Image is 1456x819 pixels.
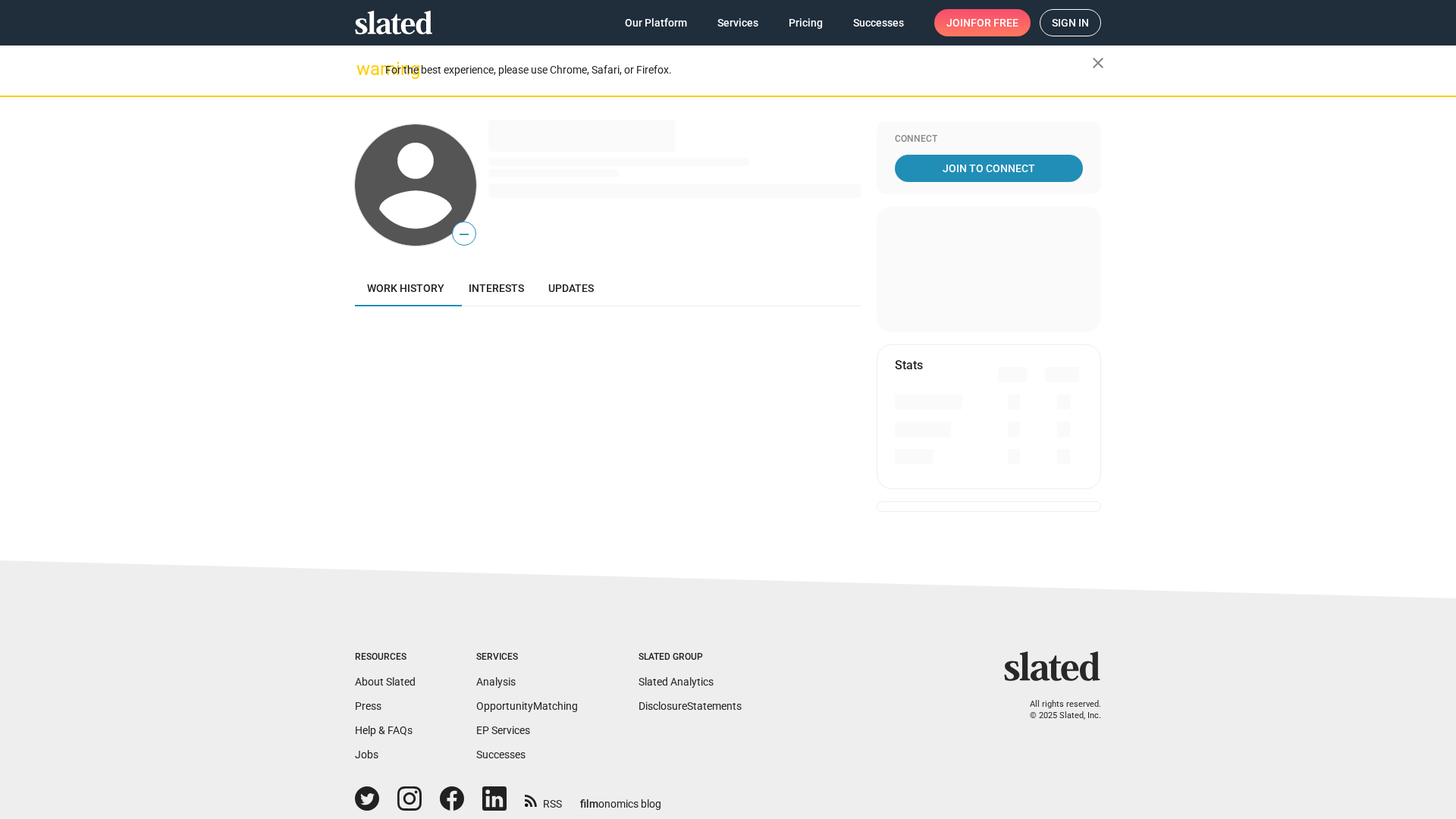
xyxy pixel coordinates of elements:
a: Updates [536,270,606,306]
a: Joinfor free [934,9,1031,36]
a: Slated Analytics [639,676,714,688]
div: Services [476,651,578,664]
mat-icon: warning [356,60,375,78]
div: Slated Group [639,651,742,664]
span: film [580,798,598,810]
a: Analysis [476,676,516,688]
span: Pricing [789,9,823,36]
a: OpportunityMatching [476,700,578,712]
a: Successes [476,748,526,761]
a: Join To Connect [895,155,1083,182]
span: for free [971,9,1018,36]
a: Work history [355,270,457,306]
a: EP Services [476,724,530,736]
span: Updates [548,282,594,294]
a: Pricing [777,9,835,36]
a: Successes [841,9,916,36]
span: Join To Connect [898,155,1080,182]
a: DisclosureStatements [639,700,742,712]
a: Jobs [355,748,378,761]
a: About Slated [355,676,416,688]
span: Successes [853,9,904,36]
span: Our Platform [625,9,687,36]
mat-card-title: Stats [895,357,923,373]
a: Sign in [1040,9,1101,36]
p: All rights reserved. © 2025 Slated, Inc. [1014,699,1101,721]
span: Interests [469,282,524,294]
mat-icon: close [1089,54,1107,72]
a: Services [705,9,770,36]
a: Help & FAQs [355,724,413,736]
div: For the best experience, please use Chrome, Safari, or Firefox. [385,60,1092,80]
a: Our Platform [613,9,699,36]
span: Join [946,9,1018,36]
span: — [453,224,475,244]
a: filmonomics blog [580,785,661,811]
a: RSS [525,788,562,811]
span: Work history [367,282,444,294]
span: Sign in [1052,10,1089,36]
a: Press [355,700,381,712]
a: Interests [457,270,536,306]
span: Services [717,9,758,36]
div: Connect [895,133,1083,146]
div: Resources [355,651,416,664]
